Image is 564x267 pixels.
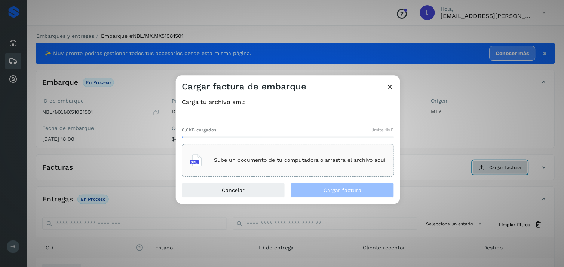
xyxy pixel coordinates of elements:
span: límite 1MB [372,127,394,133]
button: Cargar factura [291,183,394,198]
span: 0.0KB cargados [182,127,216,133]
h3: Cargar factura de embarque [182,81,306,92]
span: Cargar factura [324,188,362,193]
button: Cancelar [182,183,285,198]
h4: Carga tu archivo xml: [182,98,394,106]
p: Sube un documento de tu computadora o arrastra el archivo aquí [214,157,386,164]
span: Cancelar [222,188,245,193]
